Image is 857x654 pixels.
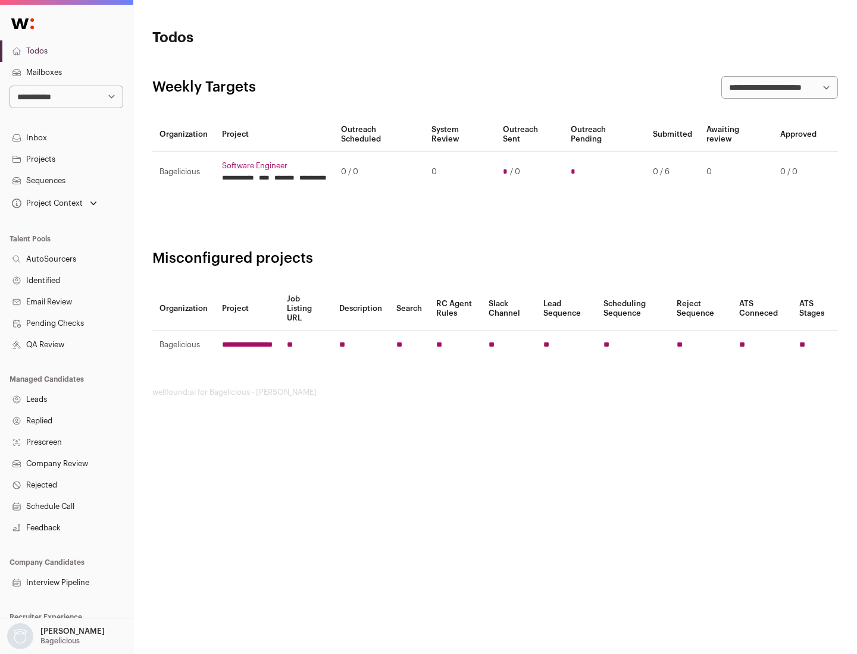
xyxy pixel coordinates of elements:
h2: Misconfigured projects [152,249,838,268]
th: RC Agent Rules [429,287,481,331]
th: Organization [152,118,215,152]
footer: wellfound:ai for Bagelicious - [PERSON_NAME] [152,388,838,397]
h1: Todos [152,29,381,48]
th: Organization [152,287,215,331]
span: / 0 [510,167,520,177]
img: nopic.png [7,623,33,649]
p: Bagelicious [40,636,80,646]
button: Open dropdown [10,195,99,212]
a: Software Engineer [222,161,327,171]
th: Slack Channel [481,287,536,331]
td: 0 [424,152,495,193]
th: Outreach Pending [564,118,645,152]
img: Wellfound [5,12,40,36]
button: Open dropdown [5,623,107,649]
th: Reject Sequence [670,287,733,331]
th: ATS Conneced [732,287,792,331]
td: Bagelicious [152,152,215,193]
th: Project [215,118,334,152]
th: Description [332,287,389,331]
th: Scheduling Sequence [596,287,670,331]
th: Awaiting review [699,118,773,152]
td: 0 / 0 [334,152,424,193]
th: Job Listing URL [280,287,332,331]
th: Project [215,287,280,331]
th: System Review [424,118,495,152]
th: Approved [773,118,824,152]
th: Search [389,287,429,331]
th: Lead Sequence [536,287,596,331]
p: [PERSON_NAME] [40,627,105,636]
th: Outreach Sent [496,118,564,152]
td: 0 / 6 [646,152,699,193]
th: Outreach Scheduled [334,118,424,152]
td: Bagelicious [152,331,215,360]
h2: Weekly Targets [152,78,256,97]
div: Project Context [10,199,83,208]
th: ATS Stages [792,287,838,331]
td: 0 [699,152,773,193]
td: 0 / 0 [773,152,824,193]
th: Submitted [646,118,699,152]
